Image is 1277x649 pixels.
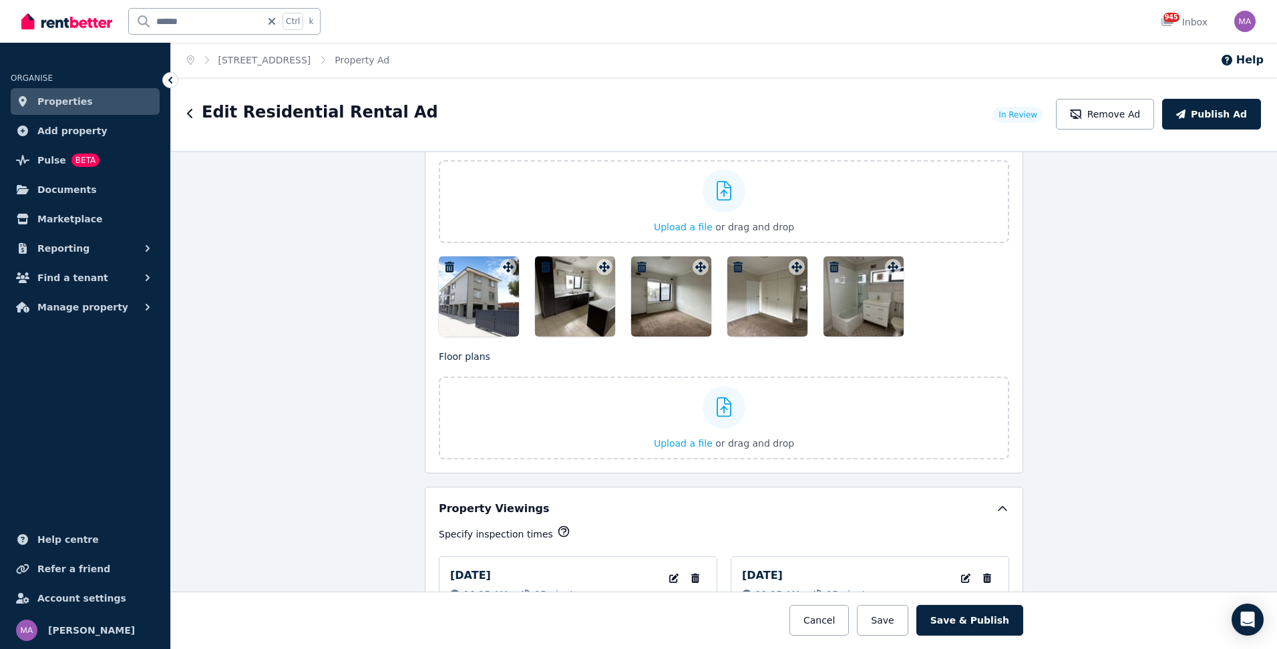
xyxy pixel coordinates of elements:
[37,211,102,227] span: Marketplace
[11,176,160,203] a: Documents
[218,55,311,65] a: [STREET_ADDRESS]
[11,88,160,115] a: Properties
[16,620,37,641] img: Marc Angelone
[37,590,126,606] span: Account settings
[11,526,160,553] a: Help centre
[534,588,584,601] span: 15 minutes
[1232,604,1264,636] div: Open Intercom Messenger
[1056,99,1154,130] button: Remove Ad
[715,438,794,449] span: or drag and drop
[826,588,876,601] span: 15 minutes
[309,16,313,27] span: k
[439,527,553,541] p: Specify inspection times
[1163,13,1179,22] span: 945
[11,206,160,232] a: Marketplace
[21,11,112,31] img: RentBetter
[654,437,794,450] button: Upload a file or drag and drop
[1161,15,1208,29] div: Inbox
[171,43,405,77] nav: Breadcrumb
[11,118,160,144] a: Add property
[11,73,53,83] span: ORGANISE
[439,350,1009,363] p: Floor plans
[857,605,908,636] button: Save
[71,154,100,167] span: BETA
[37,531,99,548] span: Help centre
[1234,11,1256,32] img: Marc Angelone
[755,588,799,601] span: 11:15 AM
[742,568,783,584] p: [DATE]
[1162,99,1261,130] button: Publish Ad
[654,438,713,449] span: Upload a file
[335,55,389,65] a: Property Ad
[37,561,110,577] span: Refer a friend
[654,220,794,234] button: Upload a file or drag and drop
[789,605,849,636] button: Cancel
[48,622,135,638] span: [PERSON_NAME]
[11,147,160,174] a: PulseBETA
[37,123,108,139] span: Add property
[916,605,1023,636] button: Save & Publish
[715,222,794,232] span: or drag and drop
[37,240,89,256] span: Reporting
[1220,52,1264,68] button: Help
[439,501,550,517] h5: Property Viewings
[11,585,160,612] a: Account settings
[11,264,160,291] button: Find a tenant
[283,13,303,30] span: Ctrl
[37,182,97,198] span: Documents
[11,235,160,262] button: Reporting
[37,152,66,168] span: Pulse
[998,110,1037,120] span: In Review
[37,299,128,315] span: Manage property
[464,588,508,601] span: 10:15 AM
[11,294,160,320] button: Manage property
[37,93,93,110] span: Properties
[37,270,108,286] span: Find a tenant
[202,101,438,123] h1: Edit Residential Rental Ad
[654,222,713,232] span: Upload a file
[11,556,160,582] a: Refer a friend
[450,568,491,584] p: [DATE]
